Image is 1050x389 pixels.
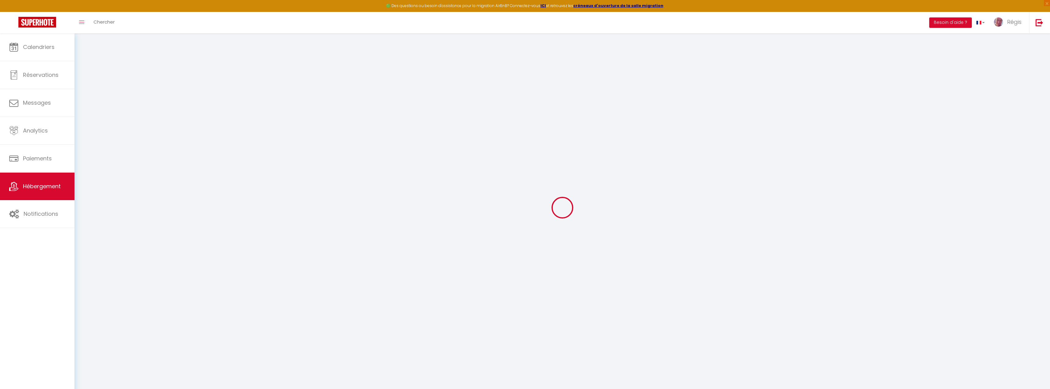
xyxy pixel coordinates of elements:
[23,43,55,51] span: Calendriers
[1007,18,1021,26] span: Régis
[5,2,23,21] button: Ouvrir le widget de chat LiveChat
[23,155,52,162] span: Paiements
[540,3,546,8] a: ICI
[994,17,1003,27] img: ...
[1036,19,1043,26] img: logout
[18,17,56,28] img: Super Booking
[989,12,1029,33] a: ... Régis
[573,3,663,8] a: créneaux d'ouverture de la salle migration
[94,19,115,25] span: Chercher
[23,99,51,107] span: Messages
[23,182,61,190] span: Hébergement
[24,210,58,218] span: Notifications
[929,17,972,28] button: Besoin d'aide ?
[23,127,48,134] span: Analytics
[89,12,119,33] a: Chercher
[23,71,59,79] span: Réservations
